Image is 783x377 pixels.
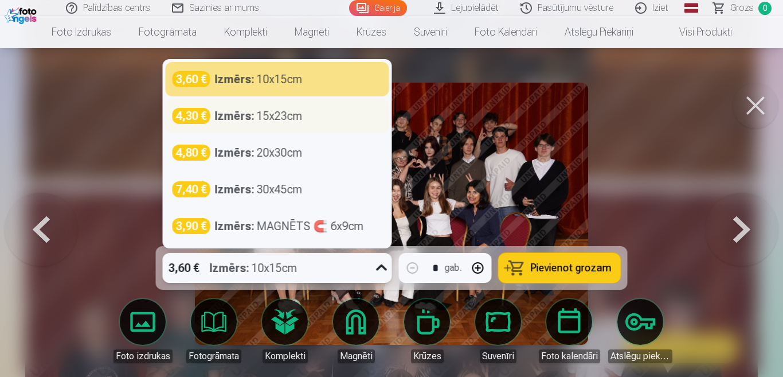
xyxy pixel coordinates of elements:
[173,181,210,197] div: 7,40 €
[395,299,459,363] a: Krūzes
[400,16,461,48] a: Suvenīri
[173,71,210,87] div: 3,60 €
[551,16,647,48] a: Atslēgu piekariņi
[263,349,308,363] div: Komplekti
[531,263,612,273] span: Pievienot grozam
[215,145,303,161] div: 20x30cm
[38,16,125,48] a: Foto izdrukas
[5,5,40,24] img: /fa1
[758,2,772,15] span: 0
[338,349,375,363] div: Magnēti
[480,349,516,363] div: Suvenīri
[281,16,343,48] a: Magnēti
[215,145,255,161] strong: Izmērs :
[466,299,530,363] a: Suvenīri
[608,299,672,363] a: Atslēgu piekariņi
[210,16,281,48] a: Komplekti
[537,299,601,363] a: Foto kalendāri
[215,181,303,197] div: 30x45cm
[253,299,317,363] a: Komplekti
[461,16,551,48] a: Foto kalendāri
[173,145,210,161] div: 4,80 €
[343,16,400,48] a: Krūzes
[111,299,175,363] a: Foto izdrukas
[499,253,621,283] button: Pievienot grozam
[125,16,210,48] a: Fotogrāmata
[113,349,173,363] div: Foto izdrukas
[324,299,388,363] a: Magnēti
[730,1,754,15] span: Grozs
[182,299,246,363] a: Fotogrāmata
[215,71,303,87] div: 10x15cm
[210,253,297,283] div: 10x15cm
[215,218,255,234] strong: Izmērs :
[173,108,210,124] div: 4,30 €
[186,349,241,363] div: Fotogrāmata
[215,108,255,124] strong: Izmērs :
[445,261,462,275] div: gab.
[539,349,600,363] div: Foto kalendāri
[215,71,255,87] strong: Izmērs :
[163,253,205,283] div: 3,60 €
[215,108,303,124] div: 15x23cm
[210,260,249,276] strong: Izmērs :
[173,218,210,234] div: 3,90 €
[608,349,672,363] div: Atslēgu piekariņi
[215,218,364,234] div: MAGNĒTS 🧲 6x9cm
[647,16,746,48] a: Visi produkti
[411,349,444,363] div: Krūzes
[215,181,255,197] strong: Izmērs :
